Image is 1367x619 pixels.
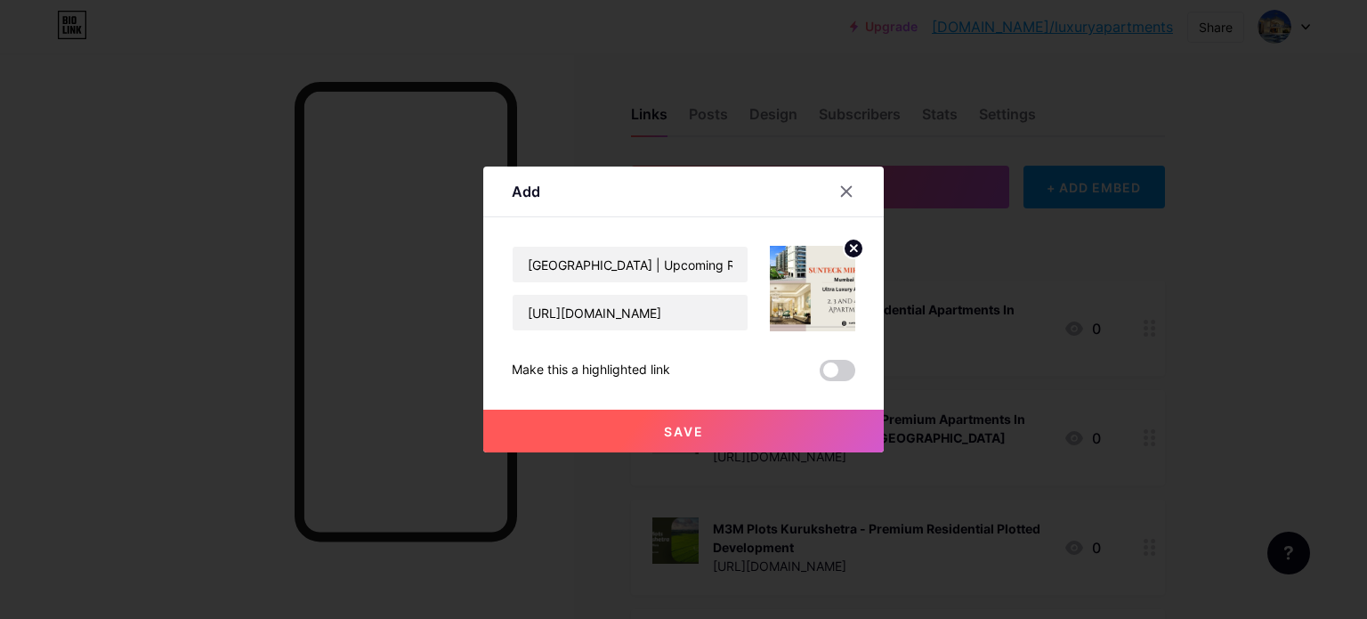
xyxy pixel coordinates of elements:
[512,360,670,381] div: Make this a highlighted link
[664,424,704,439] span: Save
[513,247,748,282] input: Title
[512,181,540,202] div: Add
[483,410,884,452] button: Save
[770,246,855,331] img: link_thumbnail
[513,295,748,330] input: URL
